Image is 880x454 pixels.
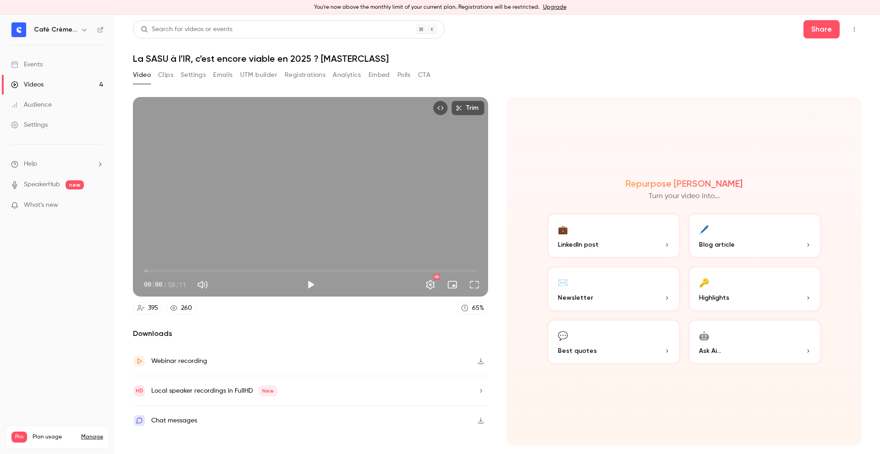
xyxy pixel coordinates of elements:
div: Audience [11,100,52,109]
div: Search for videos or events [141,25,232,34]
span: Blog article [699,240,735,249]
img: Café Crème Club [11,22,26,37]
button: Mute [193,276,212,294]
span: Plan usage [33,433,76,441]
div: 260 [181,303,192,313]
div: 🔑 [699,275,709,289]
span: 58:11 [168,280,186,289]
span: New [258,385,277,396]
p: Turn your video into... [649,191,720,202]
button: Registrations [285,68,325,82]
div: 65 % [472,303,484,313]
li: help-dropdown-opener [11,159,104,169]
button: 🔑Highlights [688,266,822,312]
span: 00:00 [144,280,162,289]
button: Polls [397,68,411,82]
button: CTA [418,68,430,82]
button: Embed [368,68,390,82]
span: Highlights [699,293,729,303]
button: Trim [451,101,484,115]
div: Settings [11,120,48,130]
div: HD [434,274,440,280]
span: Pro [11,432,27,443]
div: 🖊️ [699,222,709,236]
div: 395 [148,303,158,313]
span: Help [24,159,37,169]
div: ✉️ [558,275,568,289]
a: 395 [133,302,162,314]
button: 🤖Ask Ai... [688,319,822,365]
button: Clips [158,68,173,82]
a: Upgrade [543,4,566,11]
span: Best quotes [558,346,597,356]
span: LinkedIn post [558,240,599,249]
span: Newsletter [558,293,593,303]
div: 💬 [558,328,568,342]
div: Local speaker recordings in FullHD [151,385,277,396]
div: Videos [11,80,44,89]
div: Webinar recording [151,356,207,367]
span: Ask Ai... [699,346,721,356]
button: Turn on miniplayer [443,276,462,294]
button: Settings [421,276,440,294]
a: SpeakerHub [24,180,60,189]
button: Analytics [333,68,361,82]
button: Full screen [465,276,484,294]
span: / [163,280,167,289]
span: What's new [24,200,58,210]
button: Top Bar Actions [847,22,862,37]
a: Manage [81,433,103,441]
span: new [66,180,84,189]
div: 00:00 [144,280,186,289]
button: UTM builder [240,68,277,82]
h6: Café Crème Club [34,25,77,34]
h2: Repurpose [PERSON_NAME] [626,178,742,189]
div: Chat messages [151,415,197,426]
a: 260 [166,302,196,314]
button: Share [803,20,840,38]
button: Play [302,276,320,294]
button: Emails [213,68,232,82]
button: 🖊️Blog article [688,213,822,259]
div: 💼 [558,222,568,236]
button: ✉️Newsletter [547,266,681,312]
h1: La SASU à l’IR, c’est encore viable en 2025 ? [MASTERCLASS] [133,53,862,64]
a: 65% [457,302,488,314]
button: Settings [181,68,206,82]
div: 🤖 [699,328,709,342]
button: 💼LinkedIn post [547,213,681,259]
div: Events [11,60,43,69]
button: 💬Best quotes [547,319,681,365]
button: Embed video [433,101,448,115]
button: Video [133,68,151,82]
h2: Downloads [133,328,488,339]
